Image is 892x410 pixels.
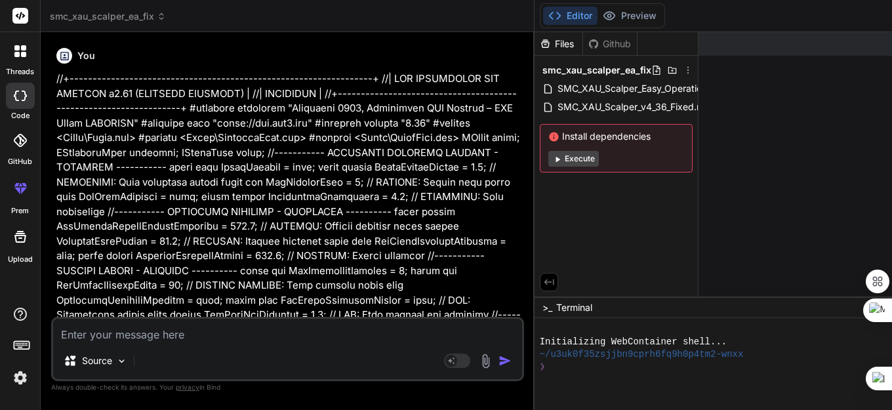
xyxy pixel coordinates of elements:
[11,205,29,216] label: prem
[540,361,546,373] span: ❯
[498,354,512,367] img: icon
[478,354,493,369] img: attachment
[548,151,599,167] button: Execute
[8,254,33,265] label: Upload
[556,301,592,314] span: Terminal
[598,7,662,25] button: Preview
[535,37,582,51] div: Files
[583,37,637,51] div: Github
[540,336,727,348] span: Initializing WebContainer shell...
[77,49,95,62] h6: You
[540,348,744,361] span: ~/u3uk0f35zsjjbn9cprh6fq9h0p4tm2-wnxx
[556,99,717,115] span: SMC_XAU_Scalper_v4_36_Fixed.mq5
[116,356,127,367] img: Pick Models
[6,66,34,77] label: threads
[176,383,199,391] span: privacy
[11,110,30,121] label: code
[548,130,684,143] span: Install dependencies
[51,381,524,394] p: Always double-check its answers. Your in Bind
[50,10,166,23] span: smc_xau_scalper_ea_fix
[543,7,598,25] button: Editor
[8,156,32,167] label: GitHub
[556,81,730,96] span: SMC_XAU_Scalper_Easy_Operation.mq5
[542,64,651,77] span: smc_xau_scalper_ea_fix
[542,301,552,314] span: >_
[9,367,31,389] img: settings
[82,354,112,367] p: Source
